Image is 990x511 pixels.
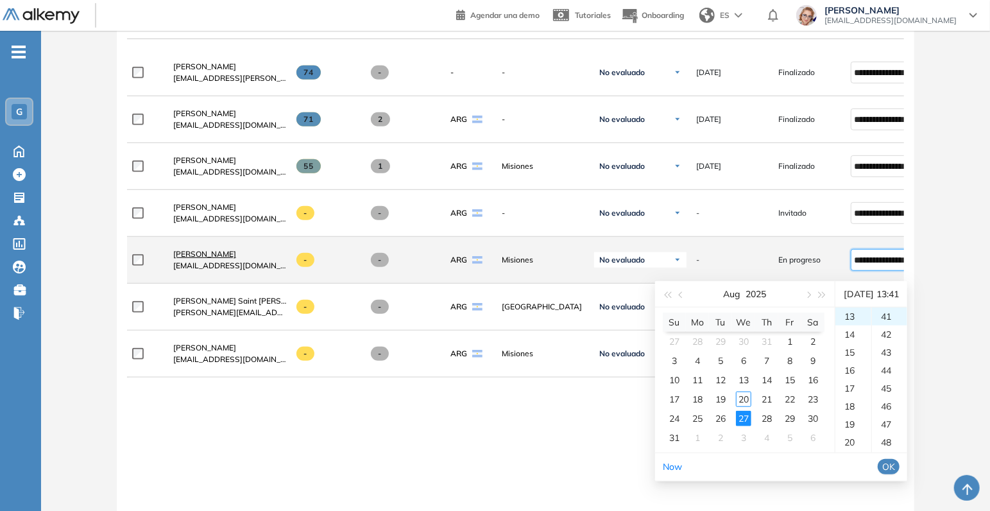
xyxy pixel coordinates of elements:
div: 17 [667,392,682,407]
div: 22 [782,392,798,407]
div: 14 [759,372,774,388]
div: 30 [805,411,821,426]
img: Ícono de flecha [674,69,681,76]
div: 46 [872,397,907,415]
span: [PERSON_NAME] [173,155,236,165]
div: 18 [690,392,705,407]
div: 4 [690,353,705,368]
span: Onboarding [642,10,684,20]
span: Misiones [502,254,584,266]
span: [EMAIL_ADDRESS][PERSON_NAME][DOMAIN_NAME] [173,73,286,84]
span: Finalizado [779,160,815,172]
span: G [16,107,22,117]
div: 25 [690,411,705,426]
div: 14 [835,325,871,343]
th: Mo [686,313,709,332]
div: 23 [805,392,821,407]
span: [EMAIL_ADDRESS][DOMAIN_NAME] [173,354,286,365]
div: 1 [782,334,798,349]
span: Finalizado [779,114,815,125]
button: OK [878,459,900,474]
span: - [697,254,700,266]
div: 18 [835,397,871,415]
div: 6 [805,430,821,446]
th: We [732,313,755,332]
td: 2025-08-10 [663,370,686,390]
i: - [12,51,26,53]
a: Agendar una demo [456,6,540,22]
div: 10 [667,372,682,388]
span: - [371,206,389,220]
div: 17 [835,379,871,397]
span: [EMAIL_ADDRESS][DOMAIN_NAME] [824,15,957,26]
div: 13 [736,372,751,388]
div: 27 [667,334,682,349]
span: En progreso [779,254,821,266]
div: 26 [713,411,728,426]
img: Ícono de flecha [674,116,681,123]
div: 20 [736,392,751,407]
span: - [296,347,315,361]
div: 15 [835,343,871,361]
span: - [371,347,389,361]
div: 49 [872,451,907,469]
span: Tutoriales [575,10,611,20]
span: ES [720,10,730,21]
img: Ícono de flecha [674,256,681,264]
div: 19 [835,415,871,433]
td: 2025-08-19 [709,390,732,409]
td: 2025-08-31 [663,428,686,447]
a: [PERSON_NAME] Saint [PERSON_NAME] [173,295,286,307]
td: 2025-08-11 [686,370,709,390]
div: 28 [690,334,705,349]
td: 2025-08-03 [663,351,686,370]
span: Misiones [502,160,584,172]
div: 3 [736,430,751,446]
span: - [697,207,700,219]
span: [PERSON_NAME] Saint [PERSON_NAME] [173,296,321,306]
img: ARG [472,303,482,311]
span: [EMAIL_ADDRESS][DOMAIN_NAME] [173,119,286,131]
span: [PERSON_NAME][EMAIL_ADDRESS][DOMAIN_NAME] [173,307,286,318]
td: 2025-08-14 [755,370,778,390]
div: 5 [713,353,728,368]
td: 2025-07-27 [663,332,686,351]
div: 2 [713,430,728,446]
img: ARG [472,256,482,264]
td: 2025-08-26 [709,409,732,428]
span: No evaluado [599,302,645,312]
button: 2025 [746,281,767,307]
a: Now [663,461,682,472]
div: 4 [759,430,774,446]
div: 31 [667,430,682,446]
td: 2025-08-21 [755,390,778,409]
span: Misiones [502,348,584,359]
div: 28 [759,411,774,426]
td: 2025-08-04 [686,351,709,370]
div: 21 [835,451,871,469]
button: Aug [724,281,741,307]
td: 2025-08-01 [778,332,801,351]
span: - [502,67,584,78]
span: [PERSON_NAME] [173,108,236,118]
span: No evaluado [599,255,645,265]
td: 2025-09-02 [709,428,732,447]
img: ARG [472,350,482,358]
div: 24 [667,411,682,426]
span: - [450,67,454,78]
div: 16 [835,361,871,379]
td: 2025-08-22 [778,390,801,409]
div: 3 [667,353,682,368]
div: 20 [835,433,871,451]
span: 71 [296,112,321,126]
span: 55 [296,159,321,173]
span: - [296,300,315,314]
span: [DATE] [697,160,722,172]
div: 6 [736,353,751,368]
span: OK [882,460,895,474]
td: 2025-07-31 [755,332,778,351]
a: [PERSON_NAME] [173,155,286,166]
a: [PERSON_NAME] [173,202,286,213]
div: 42 [872,325,907,343]
div: 31 [759,334,774,349]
